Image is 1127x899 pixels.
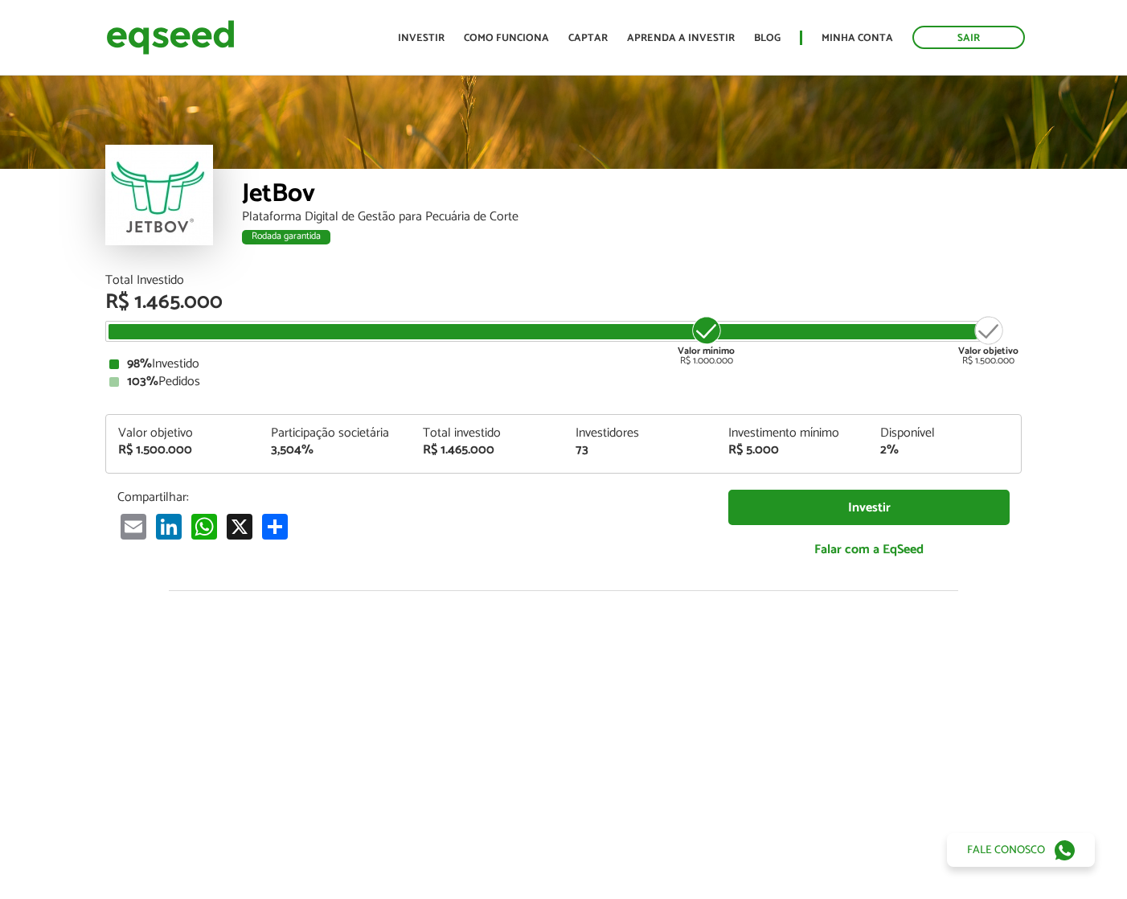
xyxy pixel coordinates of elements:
div: 3,504% [271,444,400,457]
a: WhatsApp [188,513,220,540]
a: Investir [398,33,445,43]
div: Total investido [423,427,551,440]
a: Blog [754,33,781,43]
div: R$ 1.465.000 [423,444,551,457]
div: 73 [576,444,704,457]
div: Pedidos [109,376,1018,388]
div: R$ 1.500.000 [958,314,1018,366]
a: Investir [728,490,1010,526]
div: Valor objetivo [118,427,247,440]
a: LinkedIn [153,513,185,540]
strong: Valor mínimo [678,343,735,359]
a: Compartilhar [259,513,291,540]
div: Investido [109,358,1018,371]
strong: 98% [127,353,152,375]
a: Captar [568,33,608,43]
div: R$ 1.500.000 [118,444,247,457]
a: Minha conta [822,33,893,43]
div: Rodada garantida [242,230,330,244]
a: Aprenda a investir [627,33,735,43]
a: Fale conosco [947,833,1095,867]
strong: 103% [127,371,158,392]
div: Disponível [880,427,1009,440]
div: Plataforma Digital de Gestão para Pecuária de Corte [242,211,1022,224]
div: R$ 1.465.000 [105,292,1022,313]
strong: Valor objetivo [958,343,1018,359]
a: Sair [912,26,1025,49]
div: Total Investido [105,274,1022,287]
img: EqSeed [106,16,235,59]
a: Como funciona [464,33,549,43]
a: Email [117,513,150,540]
div: Investidores [576,427,704,440]
div: 2% [880,444,1009,457]
div: JetBov [242,181,1022,211]
div: Participação societária [271,427,400,440]
div: Investimento mínimo [728,427,857,440]
div: R$ 5.000 [728,444,857,457]
a: X [223,513,256,540]
div: R$ 1.000.000 [676,314,736,366]
a: Falar com a EqSeed [728,533,1010,566]
p: Compartilhar: [117,490,704,505]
